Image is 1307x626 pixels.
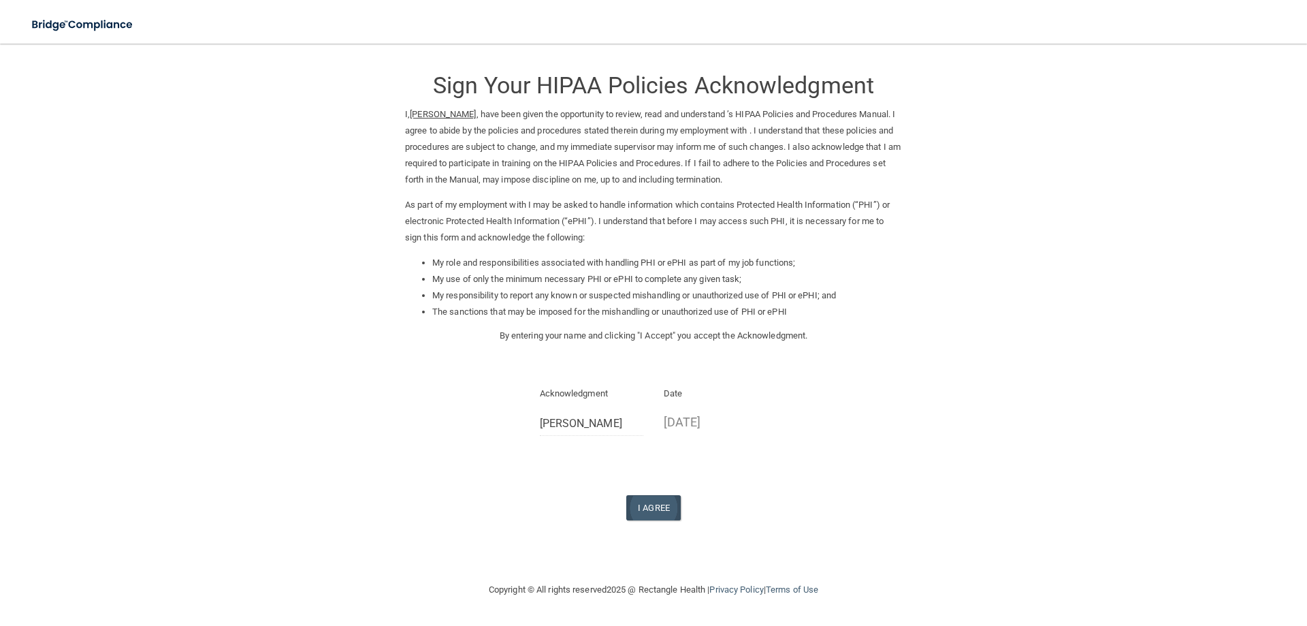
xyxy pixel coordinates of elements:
[405,73,902,98] h3: Sign Your HIPAA Policies Acknowledgment
[540,386,644,402] p: Acknowledgment
[540,411,644,436] input: Full Name
[410,109,476,119] ins: [PERSON_NAME]
[405,568,902,612] div: Copyright © All rights reserved 2025 @ Rectangle Health | |
[432,304,902,320] li: The sanctions that may be imposed for the mishandling or unauthorized use of PHI or ePHI
[664,386,768,402] p: Date
[626,495,681,520] button: I Agree
[405,197,902,246] p: As part of my employment with I may be asked to handle information which contains Protected Healt...
[664,411,768,433] p: [DATE]
[432,287,902,304] li: My responsibility to report any known or suspected mishandling or unauthorized use of PHI or ePHI...
[432,271,902,287] li: My use of only the minimum necessary PHI or ePHI to complete any given task;
[766,584,818,595] a: Terms of Use
[20,11,146,39] img: bridge_compliance_login_screen.278c3ca4.svg
[432,255,902,271] li: My role and responsibilities associated with handling PHI or ePHI as part of my job functions;
[405,106,902,188] p: I, , have been given the opportunity to review, read and understand ’s HIPAA Policies and Procedu...
[405,328,902,344] p: By entering your name and clicking "I Accept" you accept the Acknowledgment.
[709,584,763,595] a: Privacy Policy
